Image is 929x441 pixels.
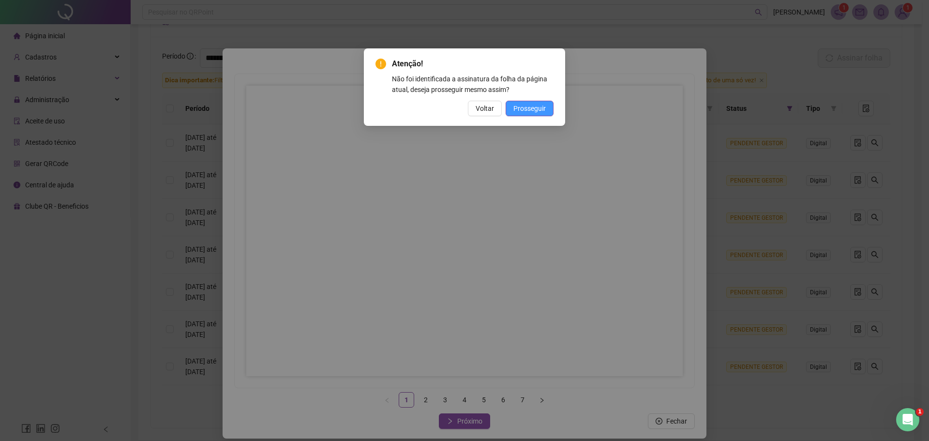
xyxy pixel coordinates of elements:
[392,58,554,70] span: Atenção!
[392,74,554,95] div: Não foi identificada a assinatura da folha da página atual, deseja prosseguir mesmo assim?
[513,103,546,114] span: Prosseguir
[375,59,386,69] span: exclamation-circle
[896,408,919,431] iframe: Intercom live chat
[916,408,924,416] span: 1
[476,103,494,114] span: Voltar
[468,101,502,116] button: Voltar
[506,101,554,116] button: Prosseguir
